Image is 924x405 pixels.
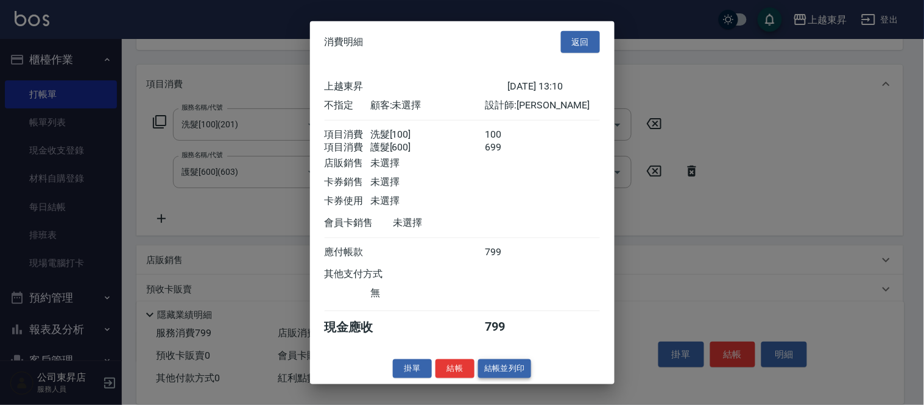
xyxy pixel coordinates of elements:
div: 現金應收 [325,319,393,336]
div: 無 [370,287,485,300]
div: 未選擇 [370,195,485,208]
button: 掛單 [393,359,432,378]
div: 卡券使用 [325,195,370,208]
div: 799 [485,319,531,336]
button: 結帳 [436,359,474,378]
div: 護髮[600] [370,141,485,154]
div: 洗髮[100] [370,129,485,141]
div: 799 [485,246,531,259]
button: 返回 [561,30,600,53]
div: 未選擇 [370,157,485,170]
button: 結帳並列印 [478,359,531,378]
div: 店販銷售 [325,157,370,170]
div: [DATE] 13:10 [508,80,600,93]
div: 699 [485,141,531,154]
div: 其他支付方式 [325,268,417,281]
div: 100 [485,129,531,141]
div: 顧客: 未選擇 [370,99,485,112]
span: 消費明細 [325,36,364,48]
div: 卡券銷售 [325,176,370,189]
div: 項目消費 [325,129,370,141]
div: 未選擇 [393,217,508,230]
div: 項目消費 [325,141,370,154]
div: 上越東昇 [325,80,508,93]
div: 應付帳款 [325,246,370,259]
div: 設計師: [PERSON_NAME] [485,99,599,112]
div: 不指定 [325,99,370,112]
div: 會員卡銷售 [325,217,393,230]
div: 未選擇 [370,176,485,189]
